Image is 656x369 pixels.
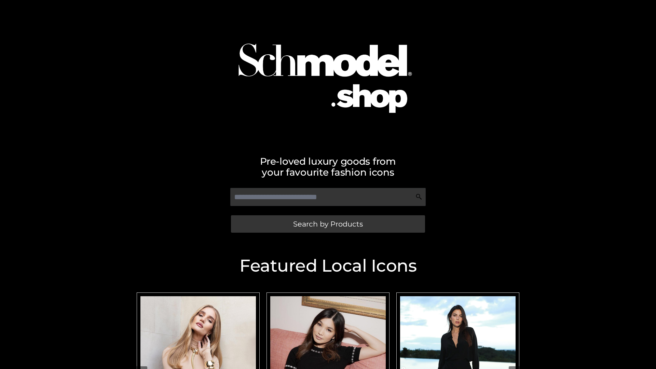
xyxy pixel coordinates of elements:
h2: Featured Local Icons​ [133,257,523,274]
span: Search by Products [293,220,363,228]
a: Search by Products [231,215,425,233]
img: Search Icon [415,193,422,200]
h2: Pre-loved luxury goods from your favourite fashion icons [133,156,523,178]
